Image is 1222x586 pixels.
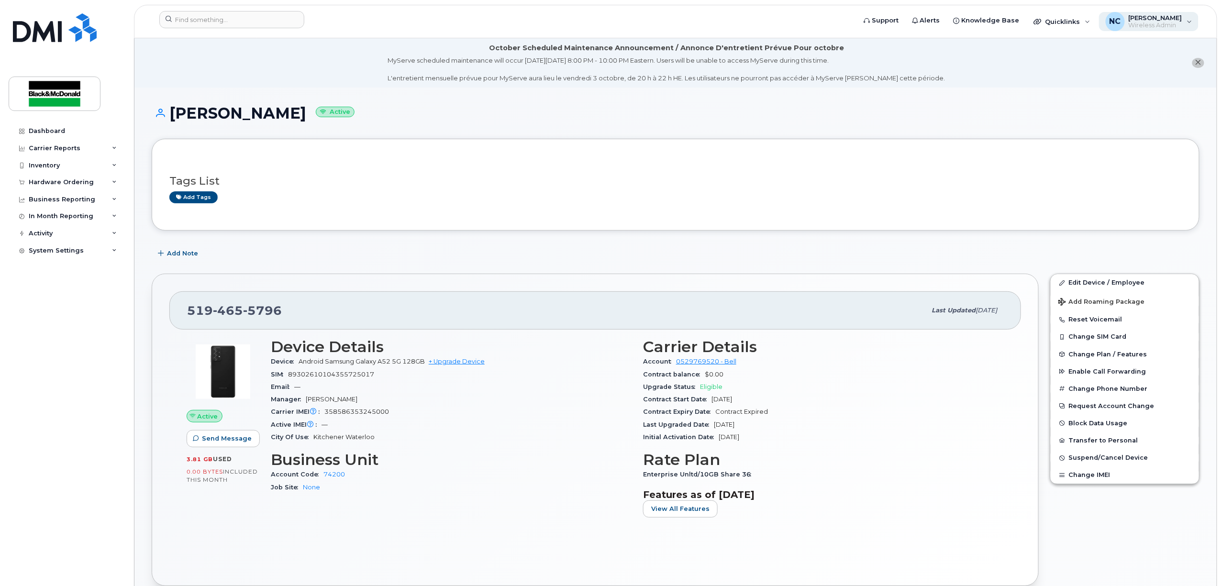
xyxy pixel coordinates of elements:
small: Active [316,107,355,118]
span: Contract Expiry Date [643,408,715,415]
span: Android Samsung Galaxy A52 5G 128GB [299,358,425,365]
a: 0529769520 - Bell [676,358,736,365]
span: Last Upgraded Date [643,421,714,428]
span: Enable Call Forwarding [1069,368,1146,375]
button: Change Plan / Features [1051,346,1199,363]
span: 89302610104355725017 [288,371,374,378]
span: Manager [271,396,306,403]
span: 358586353245000 [324,408,389,415]
span: Carrier IMEI [271,408,324,415]
span: — [294,383,300,390]
span: Account Code [271,471,323,478]
span: Contract Expired [715,408,768,415]
div: MyServe scheduled maintenance will occur [DATE][DATE] 8:00 PM - 10:00 PM Eastern. Users will be u... [388,56,945,83]
span: 3.81 GB [187,456,213,463]
span: Account [643,358,676,365]
button: Block Data Usage [1051,415,1199,432]
span: Email [271,383,294,390]
a: Edit Device / Employee [1051,274,1199,291]
span: Suspend/Cancel Device [1069,454,1148,462]
span: Active [198,412,218,421]
button: Transfer to Personal [1051,432,1199,449]
span: $0.00 [705,371,723,378]
h3: Carrier Details [643,338,1004,355]
span: Kitchener Waterloo [313,433,375,441]
span: Device [271,358,299,365]
span: City Of Use [271,433,313,441]
button: Change SIM Card [1051,328,1199,345]
span: [PERSON_NAME] [306,396,357,403]
a: None [303,484,320,491]
span: Add Note [167,249,198,258]
h3: Tags List [169,175,1182,187]
span: View All Features [651,504,710,513]
span: Add Roaming Package [1058,298,1145,307]
span: Active IMEI [271,421,322,428]
img: image20231002-3703462-2e78ka.jpeg [194,343,252,400]
span: 5796 [243,303,282,318]
span: [DATE] [711,396,732,403]
span: used [213,455,232,463]
button: Change IMEI [1051,466,1199,484]
span: 0.00 Bytes [187,468,223,475]
h3: Device Details [271,338,632,355]
span: 465 [213,303,243,318]
button: Add Note [152,245,206,262]
a: + Upgrade Device [429,358,485,365]
button: Send Message [187,430,260,447]
h1: [PERSON_NAME] [152,105,1200,122]
span: 519 [187,303,282,318]
button: Change Phone Number [1051,380,1199,398]
span: [DATE] [719,433,739,441]
button: View All Features [643,500,718,518]
span: Contract Start Date [643,396,711,403]
span: Job Site [271,484,303,491]
span: Send Message [202,434,252,443]
span: [DATE] [976,307,998,314]
button: Add Roaming Package [1051,291,1199,311]
span: Upgrade Status [643,383,700,390]
a: Add tags [169,191,218,203]
span: Contract balance [643,371,705,378]
span: Eligible [700,383,722,390]
button: Request Account Change [1051,398,1199,415]
span: Enterprise Unltd/10GB Share 36 [643,471,756,478]
span: Initial Activation Date [643,433,719,441]
h3: Rate Plan [643,451,1004,468]
button: close notification [1192,58,1204,68]
h3: Business Unit [271,451,632,468]
button: Reset Voicemail [1051,311,1199,328]
span: SIM [271,371,288,378]
span: [DATE] [714,421,734,428]
a: 74200 [323,471,345,478]
span: — [322,421,328,428]
h3: Features as of [DATE] [643,489,1004,500]
div: October Scheduled Maintenance Announcement / Annonce D'entretient Prévue Pour octobre [489,43,844,53]
span: Last updated [932,307,976,314]
button: Suspend/Cancel Device [1051,449,1199,466]
span: Change Plan / Features [1069,351,1147,358]
button: Enable Call Forwarding [1051,363,1199,380]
